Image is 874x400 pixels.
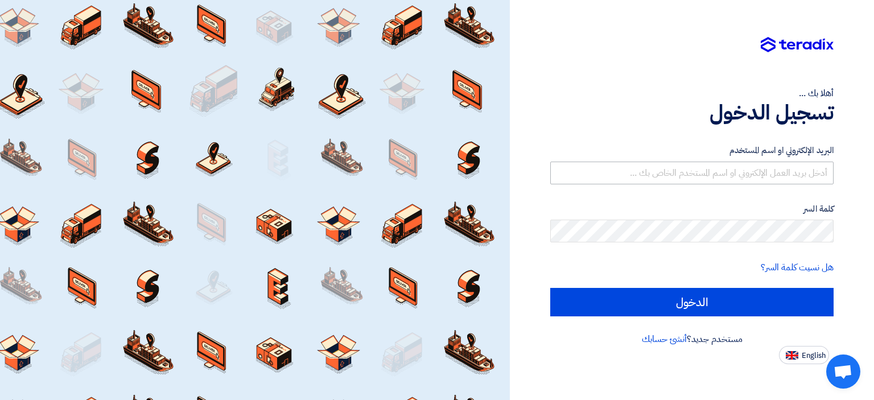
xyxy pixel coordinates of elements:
span: English [802,352,826,360]
img: Teradix logo [761,37,834,53]
h1: تسجيل الدخول [550,100,834,125]
img: en-US.png [786,351,798,360]
input: أدخل بريد العمل الإلكتروني او اسم المستخدم الخاص بك ... [550,162,834,184]
a: أنشئ حسابك [642,332,687,346]
div: أهلا بك ... [550,86,834,100]
div: Open chat [826,354,860,389]
button: English [779,346,829,364]
label: كلمة السر [550,203,834,216]
input: الدخول [550,288,834,316]
a: هل نسيت كلمة السر؟ [761,261,834,274]
div: مستخدم جديد؟ [550,332,834,346]
label: البريد الإلكتروني او اسم المستخدم [550,144,834,157]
